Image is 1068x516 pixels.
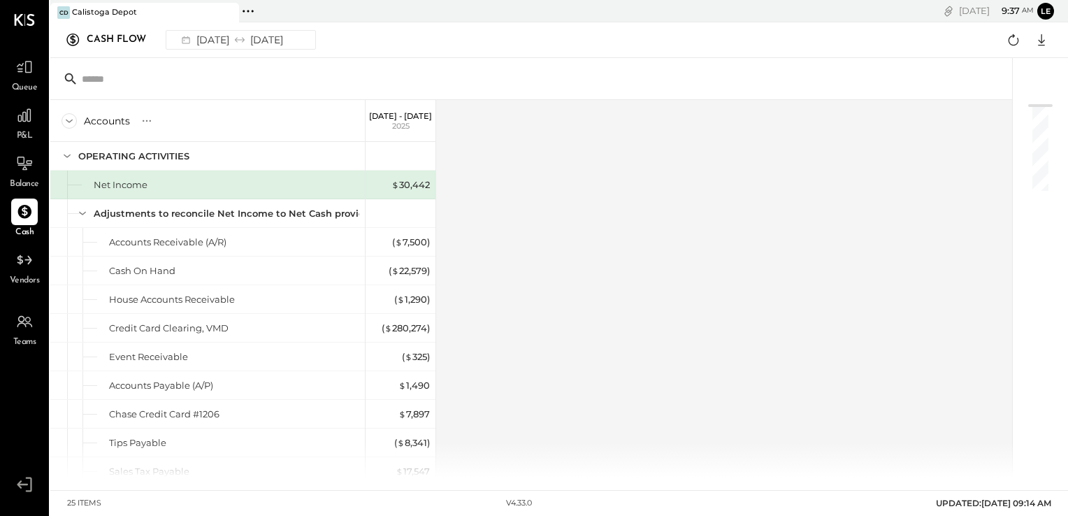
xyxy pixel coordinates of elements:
[397,437,405,448] span: $
[78,150,189,163] div: OPERATING ACTIVITIES
[109,350,188,364] div: Event Receivable
[936,498,1051,508] span: UPDATED: [DATE] 09:14 AM
[398,380,406,391] span: $
[395,236,403,248] span: $
[72,7,137,18] div: Calistoga Depot
[1,199,48,239] a: Cash
[391,179,399,190] span: $
[405,351,412,362] span: $
[109,293,235,306] div: House Accounts Receivable
[402,350,430,364] div: ( 325 )
[10,275,40,287] span: Vendors
[87,29,160,51] div: Cash Flow
[94,178,147,192] div: Net Income
[391,265,399,276] span: $
[173,31,289,49] div: [DATE] [DATE]
[369,111,432,121] p: [DATE] - [DATE]
[15,227,34,239] span: Cash
[109,236,226,249] div: Accounts Receivable (A/R)
[13,336,36,349] span: Teams
[394,293,430,306] div: ( 1,290 )
[392,236,430,249] div: ( 7,500 )
[67,498,101,509] div: 25 items
[94,207,446,220] div: Adjustments to reconcile Net Income to Net Cash provided by operations:
[109,379,213,392] div: Accounts Payable (A/P)
[12,82,38,94] span: Queue
[397,294,405,305] span: $
[166,30,316,50] button: [DATE][DATE]
[109,465,189,478] div: Sales Tax Payable
[109,436,166,450] div: Tips Payable
[394,436,430,450] div: ( 8,341 )
[1,102,48,143] a: P&L
[392,121,410,131] span: 2025
[1037,3,1054,20] button: le
[389,264,430,278] div: ( 22,579 )
[384,322,392,334] span: $
[109,264,175,278] div: Cash On Hand
[84,114,130,128] div: Accounts
[1,54,48,94] a: Queue
[398,379,430,392] div: 1,490
[1,308,48,349] a: Teams
[396,465,430,478] div: 17,547
[109,408,219,421] div: Chase Credit Card #1206
[1022,6,1034,15] span: am
[396,466,403,477] span: $
[391,178,430,192] div: 30,442
[959,4,1034,17] div: [DATE]
[398,408,406,420] span: $
[109,322,229,335] div: Credit Card Clearing, VMD
[57,6,70,19] div: CD
[382,322,430,335] div: ( 280,274 )
[398,408,430,421] div: 7,897
[17,130,33,143] span: P&L
[1,150,48,191] a: Balance
[506,498,532,509] div: v 4.33.0
[941,3,955,18] div: copy link
[992,4,1020,17] span: 9 : 37
[1,247,48,287] a: Vendors
[10,178,39,191] span: Balance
